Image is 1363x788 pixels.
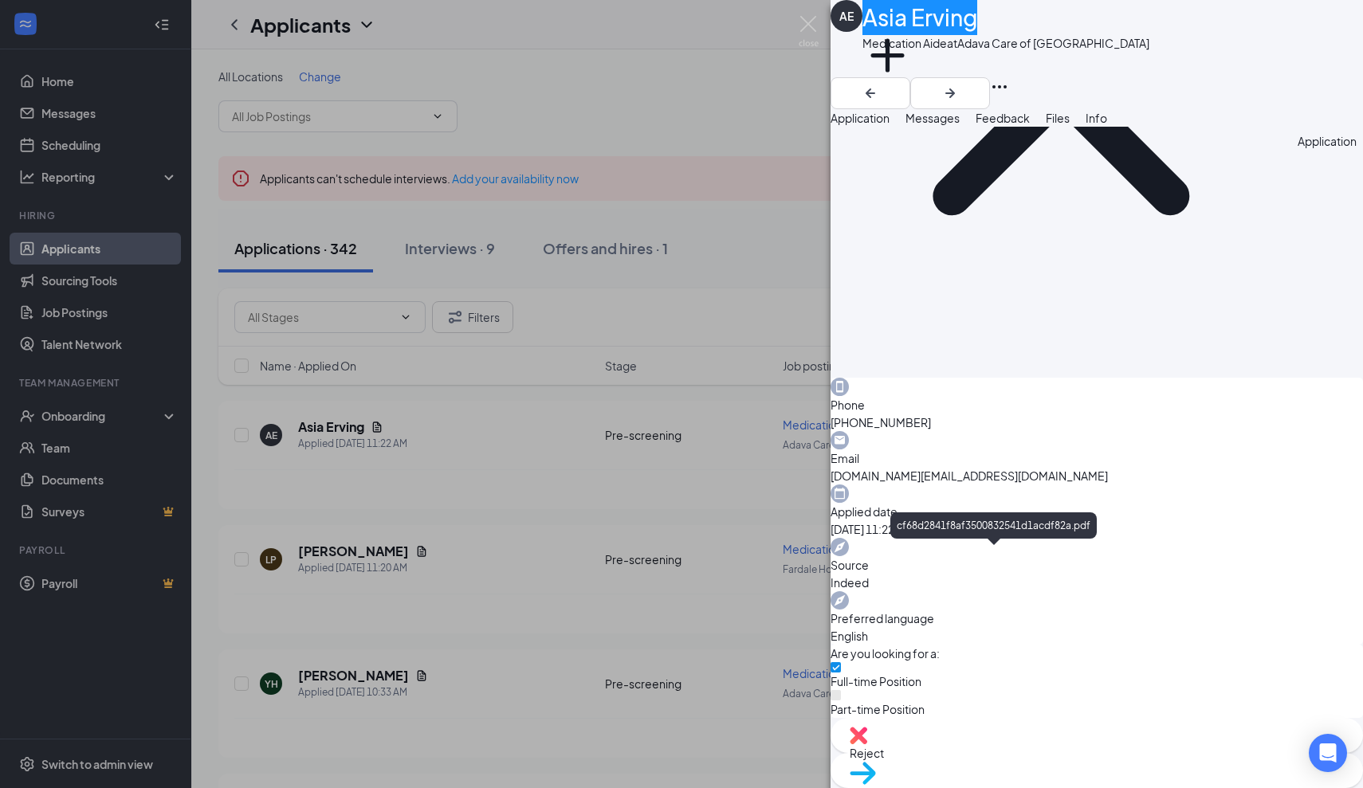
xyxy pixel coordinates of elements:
[861,84,880,103] svg: ArrowLeftNew
[831,467,1363,484] span: [DOMAIN_NAME][EMAIL_ADDRESS][DOMAIN_NAME]
[831,627,1363,645] span: English
[839,8,854,24] div: AE
[890,512,1097,539] div: cf68d2841f8af3500832541d1acdf82a.pdf
[862,30,913,98] button: PlusAdd a tag
[831,556,1363,574] span: Source
[831,449,1363,467] span: Email
[831,674,921,688] span: Full-time Position
[831,610,1363,627] span: Preferred language
[831,111,890,125] span: Application
[831,702,925,716] span: Part-time Position
[831,520,1363,538] span: [DATE] 11:22 AM
[831,503,1363,520] span: Applied date
[1046,111,1070,125] span: Files
[831,414,1363,431] span: [PHONE_NUMBER]
[976,111,1030,125] span: Feedback
[910,77,990,109] button: ArrowRight
[1086,111,1107,125] span: Info
[862,35,1149,51] div: Medication Aide at Adava Care of [GEOGRAPHIC_DATA]
[1309,734,1347,772] div: Open Intercom Messenger
[831,645,940,662] span: Are you looking for a:
[831,77,910,109] button: ArrowLeftNew
[831,396,1363,414] span: Phone
[850,746,884,760] span: Reject
[831,574,1363,591] span: Indeed
[905,111,960,125] span: Messages
[1298,132,1357,150] div: Application
[862,30,913,80] svg: Plus
[990,77,1009,96] svg: Ellipses
[941,84,960,103] svg: ArrowRight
